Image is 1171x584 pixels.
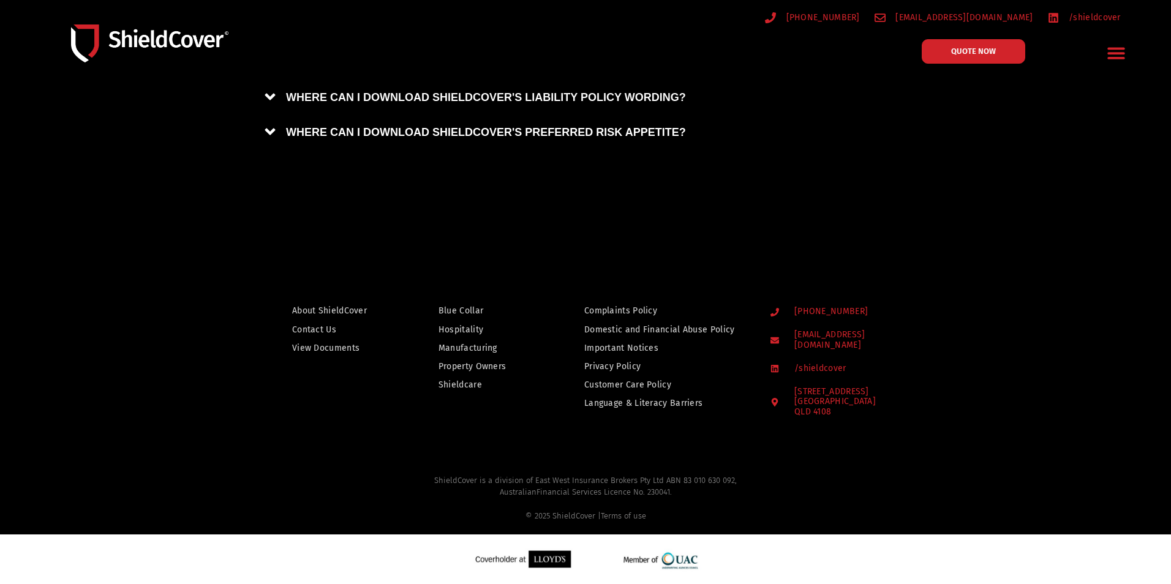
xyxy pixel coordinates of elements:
[584,303,657,318] span: Complaints Policy
[892,10,1033,25] span: [EMAIL_ADDRESS][DOMAIN_NAME]
[794,397,876,417] div: [GEOGRAPHIC_DATA]
[584,303,747,318] a: Complaints Policy
[1102,39,1131,67] div: Menu Toggle
[439,322,532,337] a: Hospitality
[292,303,367,318] span: About ShieldCover
[770,364,921,374] a: /shieldcover
[292,322,336,337] span: Contact Us
[875,10,1033,25] a: [EMAIL_ADDRESS][DOMAIN_NAME]
[584,395,702,411] span: Language & Literacy Barriers
[791,330,921,351] span: [EMAIL_ADDRESS][DOMAIN_NAME]
[292,303,386,318] a: About ShieldCover
[584,340,658,356] span: Important Notices
[584,359,641,374] span: Privacy Policy
[439,303,532,318] a: Blue Collar
[21,474,1150,522] h2: ShieldCover is a division of East West Insurance Brokers Pty Ltd ABN 83 010 630 092,
[584,340,747,356] a: Important Notices
[783,10,860,25] span: [PHONE_NUMBER]
[931,147,1171,584] iframe: LiveChat chat widget
[439,340,532,356] a: Manufacturing
[584,377,747,392] a: Customer Care Policy
[601,511,646,520] a: Terms of use
[21,510,1150,522] div: © 2025 ShieldCover |
[255,115,916,150] a: WHERE CAN I DOWNLOAD SHIELDCOVER'S PREFERRED RISK APPETITE?
[439,377,482,392] span: Shieldcare
[439,359,532,374] a: Property Owners
[584,322,735,337] span: Domestic and Financial Abuse Policy
[765,10,860,25] a: [PHONE_NUMBER]
[584,395,747,411] a: Language & Literacy Barriers
[791,364,846,374] span: /shieldcover
[791,307,868,317] span: [PHONE_NUMBER]
[439,303,483,318] span: Blue Collar
[1048,10,1121,25] a: /shieldcover
[770,307,921,317] a: [PHONE_NUMBER]
[439,359,506,374] span: Property Owners
[791,387,876,417] span: [STREET_ADDRESS]
[770,330,921,351] a: [EMAIL_ADDRESS][DOMAIN_NAME]
[292,340,386,356] a: View Documents
[1066,10,1121,25] span: /shieldcover
[439,322,483,337] span: Hospitality
[255,80,916,115] a: WHERE CAN I DOWNLOAD SHIELDCOVER'S LIABILITY POLICY WORDING?
[71,24,228,63] img: Shield-Cover-Underwriting-Australia-logo-full
[537,487,672,496] span: Financial Services Licence No. 230041.
[584,359,747,374] a: Privacy Policy
[439,377,532,392] a: Shieldcare
[584,377,671,392] span: Customer Care Policy
[292,340,360,356] span: View Documents
[951,47,996,55] span: QUOTE NOW
[584,322,747,337] a: Domestic and Financial Abuse Policy
[922,39,1025,64] a: QUOTE NOW
[21,486,1150,522] div: Australian
[439,340,497,356] span: Manufacturing
[794,407,876,417] div: QLD 4108
[292,322,386,337] a: Contact Us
